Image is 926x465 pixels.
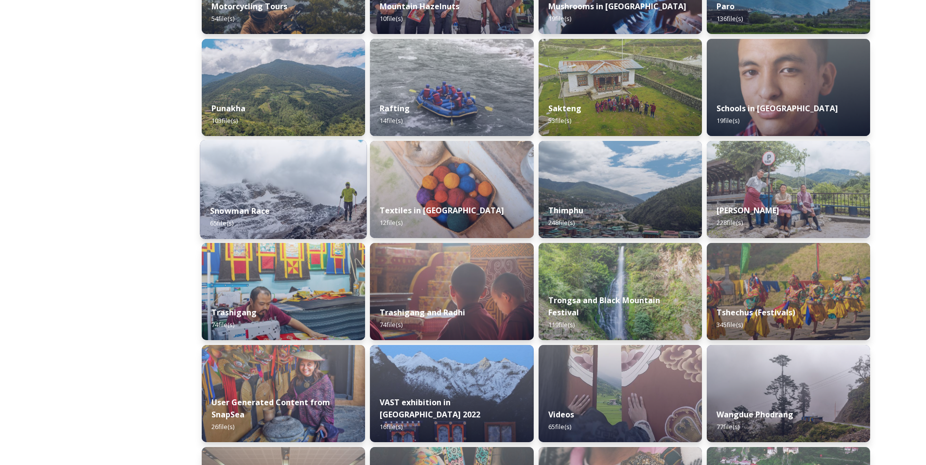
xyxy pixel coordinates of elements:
[380,1,459,12] strong: Mountain Hazelnuts
[548,409,574,420] strong: Videos
[716,14,743,23] span: 136 file(s)
[548,103,581,114] strong: Sakteng
[539,141,702,238] img: Thimphu%2520190723%2520by%2520Amp%2520Sripimanwat-43.jpg
[211,103,245,114] strong: Punakha
[548,14,571,23] span: 19 file(s)
[211,397,330,420] strong: User Generated Content from SnapSea
[380,14,402,23] span: 10 file(s)
[211,1,287,12] strong: Motorcycling Tours
[370,243,533,340] img: Trashigang%2520and%2520Rangjung%2520060723%2520by%2520Amp%2520Sripimanwat-32.jpg
[380,320,402,329] span: 74 file(s)
[370,39,533,136] img: f73f969a-3aba-4d6d-a863-38e7472ec6b1.JPG
[716,307,795,318] strong: Tshechus (Festivals)
[380,218,402,227] span: 12 file(s)
[380,116,402,125] span: 14 file(s)
[202,243,365,340] img: Trashigang%2520and%2520Rangjung%2520060723%2520by%2520Amp%2520Sripimanwat-66.jpg
[548,205,583,216] strong: Thimphu
[707,39,870,136] img: _SCH2151_FINAL_RGB.jpg
[716,320,743,329] span: 345 file(s)
[716,1,734,12] strong: Paro
[716,103,838,114] strong: Schools in [GEOGRAPHIC_DATA]
[716,116,739,125] span: 19 file(s)
[370,141,533,238] img: _SCH9806.jpg
[539,39,702,136] img: Sakteng%2520070723%2520by%2520Nantawat-5.jpg
[380,397,480,420] strong: VAST exhibition in [GEOGRAPHIC_DATA] 2022
[370,345,533,442] img: VAST%2520Bhutan%2520art%2520exhibition%2520in%2520Brussels3.jpg
[548,422,571,431] span: 65 file(s)
[202,39,365,136] img: 2022-10-01%252012.59.42.jpg
[210,219,233,227] span: 65 file(s)
[548,218,575,227] span: 248 file(s)
[202,345,365,442] img: 0FDA4458-C9AB-4E2F-82A6-9DC136F7AE71.jpeg
[548,116,571,125] span: 53 file(s)
[211,422,234,431] span: 26 file(s)
[548,1,686,12] strong: Mushrooms in [GEOGRAPHIC_DATA]
[548,320,575,329] span: 119 file(s)
[539,345,702,442] img: Textile.jpg
[380,103,410,114] strong: Rafting
[716,205,779,216] strong: [PERSON_NAME]
[211,116,238,125] span: 103 file(s)
[380,307,465,318] strong: Trashigang and Radhi
[716,218,743,227] span: 228 file(s)
[716,409,793,420] strong: Wangdue Phodrang
[380,205,504,216] strong: Textiles in [GEOGRAPHIC_DATA]
[539,243,702,340] img: 2022-10-01%252018.12.56.jpg
[210,206,270,216] strong: Snowman Race
[211,320,234,329] span: 74 file(s)
[716,422,739,431] span: 77 file(s)
[707,141,870,238] img: Trashi%2520Yangtse%2520090723%2520by%2520Amp%2520Sripimanwat-187.jpg
[200,140,367,239] img: Snowman%2520Race41.jpg
[211,307,257,318] strong: Trashigang
[211,14,234,23] span: 54 file(s)
[380,422,402,431] span: 16 file(s)
[548,295,660,318] strong: Trongsa and Black Mountain Festival
[707,345,870,442] img: 2022-10-01%252016.15.46.jpg
[707,243,870,340] img: Dechenphu%2520Festival14.jpg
